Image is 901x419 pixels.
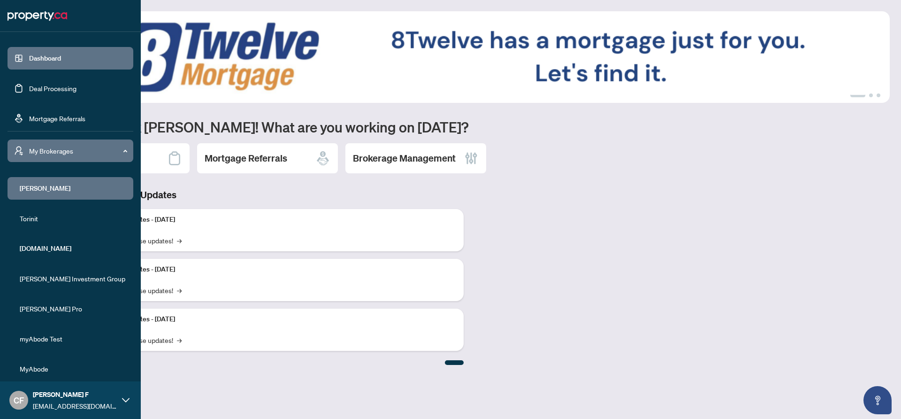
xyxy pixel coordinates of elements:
[33,389,117,400] span: [PERSON_NAME] F
[29,54,61,62] a: Dashboard
[20,213,127,224] span: Torinit
[20,183,127,194] span: [PERSON_NAME]
[177,235,182,246] span: →
[49,188,464,202] h3: Brokerage & Industry Updates
[14,394,24,407] span: CF
[29,114,85,123] a: Mortgage Referrals
[99,215,456,225] p: Platform Updates - [DATE]
[49,11,890,103] img: Slide 0
[353,152,456,165] h2: Brokerage Management
[8,8,67,23] img: logo
[850,93,865,97] button: 1
[49,118,890,136] h1: Welcome back [PERSON_NAME]! What are you working on [DATE]?
[99,264,456,275] p: Platform Updates - [DATE]
[863,386,892,414] button: Open asap
[177,285,182,295] span: →
[177,335,182,345] span: →
[29,146,127,156] span: My Brokerages
[205,152,287,165] h2: Mortgage Referrals
[29,84,76,93] a: Deal Processing
[869,93,873,97] button: 2
[20,303,127,314] span: [PERSON_NAME] Pro
[20,364,127,374] span: MyAbode
[20,243,127,254] span: [DOMAIN_NAME]
[877,93,880,97] button: 3
[14,146,23,155] span: user-switch
[20,334,127,344] span: myAbode Test
[99,314,456,325] p: Platform Updates - [DATE]
[33,401,117,411] span: [EMAIL_ADDRESS][DOMAIN_NAME]
[20,273,127,284] span: [PERSON_NAME] Investment Group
